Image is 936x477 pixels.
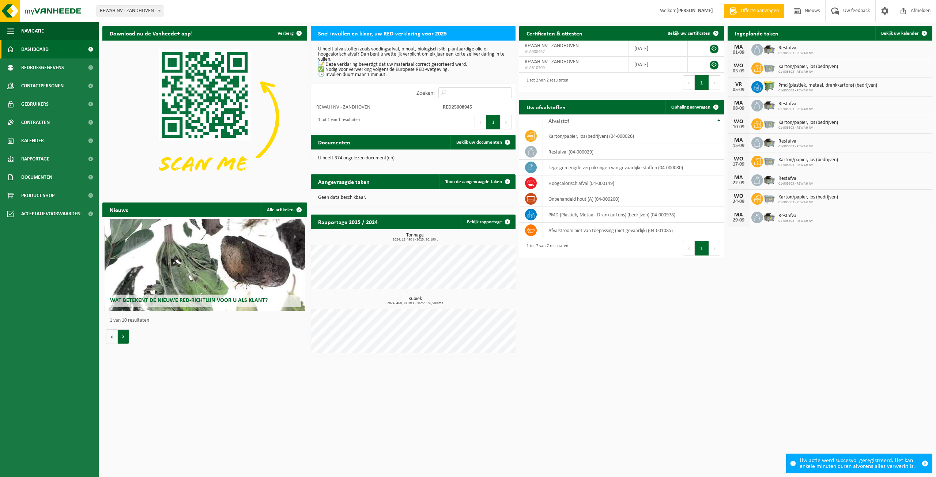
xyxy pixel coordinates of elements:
button: 1 [486,115,501,129]
span: REWAH NV - ZANDHOVEN [97,6,163,16]
span: Contactpersonen [21,77,64,95]
span: Afvalstof [548,118,569,124]
td: afvalstroom niet van toepassing (niet gevaarlijk) (04-001085) [543,223,724,238]
h3: Kubiek [314,296,516,305]
a: Offerte aanvragen [724,4,784,18]
span: Restafval [778,139,813,144]
a: Bekijk uw certificaten [662,26,723,41]
a: Bekijk uw documenten [450,135,515,149]
div: MA [731,212,746,218]
span: REWAH NV - ZANDHOVEN [525,59,579,65]
h2: Aangevraagde taken [311,174,377,189]
button: Next [709,75,720,90]
span: 01-905303 - REWAH NV [778,107,813,111]
a: Bekijk rapportage [461,215,515,229]
h3: Tonnage [314,233,516,242]
div: Uw actie werd succesvol geregistreerd. Het kan enkele minuten duren alvorens alles verwerkt is. [800,454,918,473]
div: 24-09 [731,199,746,204]
span: 01-905303 - REWAH NV [778,88,877,93]
div: 03-09 [731,69,746,74]
img: WB-2500-GAL-GY-01 [763,117,775,130]
span: 01-905303 - REWAH NV [778,144,813,149]
td: [DATE] [629,41,688,57]
td: onbehandeld hout (A) (04-000200) [543,191,724,207]
span: Acceptatievoorwaarden [21,205,80,223]
span: 01-905303 - REWAH NV [778,163,838,167]
span: Restafval [778,45,813,51]
button: Next [501,115,512,129]
div: 1 tot 1 van 1 resultaten [314,114,360,130]
div: MA [731,100,746,106]
p: U heeft afvalstoffen zoals voedingsafval, b-hout, biologisch slib, plantaardige olie of hoogcalor... [318,47,508,77]
span: Restafval [778,213,813,219]
span: 01-905303 - REWAH NV [778,70,838,74]
button: Previous [475,115,486,129]
div: 1 tot 7 van 7 resultaten [523,240,568,256]
div: 22-09 [731,181,746,186]
span: Documenten [21,168,52,186]
td: restafval (04-000029) [543,144,724,160]
p: 1 van 10 resultaten [110,318,303,323]
button: Vorige [106,329,118,344]
div: 1 tot 2 van 2 resultaten [523,75,568,91]
a: Ophaling aanvragen [665,100,723,114]
span: 01-905303 - REWAH NV [778,200,838,205]
div: WO [731,119,746,125]
strong: [PERSON_NAME] [676,8,713,14]
span: 01-905303 - REWAH NV [778,126,838,130]
strong: RED25008945 [443,105,472,110]
h2: Certificaten & attesten [519,26,590,40]
h2: Snel invullen en klaar, uw RED-verklaring voor 2025 [311,26,454,40]
div: VR [731,82,746,87]
img: WB-5000-GAL-GY-01 [763,136,775,148]
div: 01-09 [731,50,746,55]
div: WO [731,193,746,199]
img: WB-2500-GAL-GY-01 [763,155,775,167]
span: 01-905303 - REWAH NV [778,219,813,223]
img: WB-5000-GAL-GY-01 [763,99,775,111]
td: REWAH NV - ZANDHOVEN [311,102,437,112]
div: MA [731,137,746,143]
div: 29-09 [731,218,746,223]
div: WO [731,63,746,69]
span: 2024: 460,380 m3 - 2025: 326,500 m3 [314,302,516,305]
span: Navigatie [21,22,44,40]
img: WB-5000-GAL-GY-01 [763,173,775,186]
span: REWAH NV - ZANDHOVEN [525,43,579,49]
span: REWAH NV - ZANDHOVEN [97,5,163,16]
td: karton/papier, los (bedrijven) (04-000026) [543,128,724,144]
h2: Ingeplande taken [728,26,786,40]
span: Kalender [21,132,44,150]
span: Dashboard [21,40,49,58]
a: Alle artikelen [261,202,306,217]
button: Previous [683,241,695,255]
span: Gebruikers [21,95,49,113]
td: lege gemengde verpakkingen van gevaarlijke stoffen (04-000080) [543,160,724,175]
div: MA [731,44,746,50]
span: Restafval [778,101,813,107]
img: WB-0660-HPE-GN-50 [763,80,775,92]
a: Bekijk uw kalender [875,26,932,41]
h2: Nieuws [102,202,135,217]
div: WO [731,156,746,162]
img: WB-2500-GAL-GY-01 [763,61,775,74]
button: Volgende [118,329,129,344]
button: Verberg [272,26,306,41]
p: Geen data beschikbaar. [318,195,508,200]
span: Wat betekent de nieuwe RED-richtlijn voor u als klant? [110,298,268,303]
p: U heeft 374 ongelezen document(en). [318,156,508,161]
span: Bedrijfsgegevens [21,58,64,77]
h2: Download nu de Vanheede+ app! [102,26,200,40]
td: hoogcalorisch afval (04-000149) [543,175,724,191]
span: Bekijk uw kalender [881,31,919,36]
span: 2024: 18,490 t - 2025: 10,190 t [314,238,516,242]
a: Wat betekent de nieuwe RED-richtlijn voor u als klant? [105,219,305,311]
span: Karton/papier, los (bedrijven) [778,157,838,163]
h2: Rapportage 2025 / 2024 [311,215,385,229]
button: Previous [683,75,695,90]
span: Toon de aangevraagde taken [445,179,502,184]
span: Product Shop [21,186,54,205]
span: 01-905303 - REWAH NV [778,182,813,186]
img: WB-2500-GAL-GY-01 [763,192,775,204]
div: 17-09 [731,162,746,167]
